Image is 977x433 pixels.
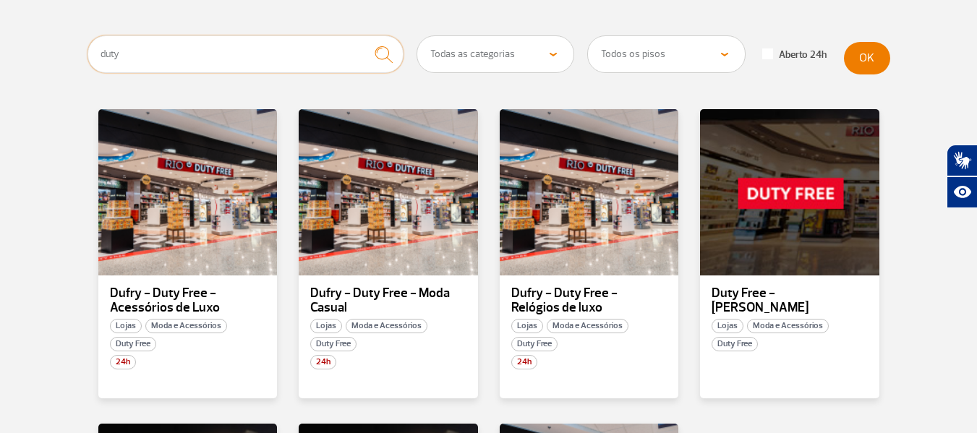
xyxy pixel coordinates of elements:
span: Lojas [511,319,543,333]
p: Dufry - Duty Free - Acessórios de Luxo [110,286,266,315]
span: Duty Free [712,337,758,351]
span: Moda e Acessórios [547,319,628,333]
span: Lojas [712,319,743,333]
span: Duty Free [310,337,357,351]
button: Abrir tradutor de língua de sinais. [947,145,977,176]
span: Duty Free [511,337,558,351]
input: Digite o que procura [88,35,404,73]
span: 24h [511,355,537,369]
span: 24h [110,355,136,369]
p: Dufry - Duty Free - Relógios de luxo [511,286,667,315]
span: Moda e Acessórios [747,319,829,333]
span: Lojas [110,319,142,333]
span: Duty Free [110,337,156,351]
span: 24h [310,355,336,369]
p: Duty Free - [PERSON_NAME] [712,286,868,315]
div: Plugin de acessibilidade da Hand Talk. [947,145,977,208]
button: Abrir recursos assistivos. [947,176,977,208]
p: Dufry - Duty Free - Moda Casual [310,286,466,315]
label: Aberto 24h [762,48,827,61]
span: Lojas [310,319,342,333]
span: Moda e Acessórios [145,319,227,333]
span: Moda e Acessórios [346,319,427,333]
button: OK [844,42,890,74]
